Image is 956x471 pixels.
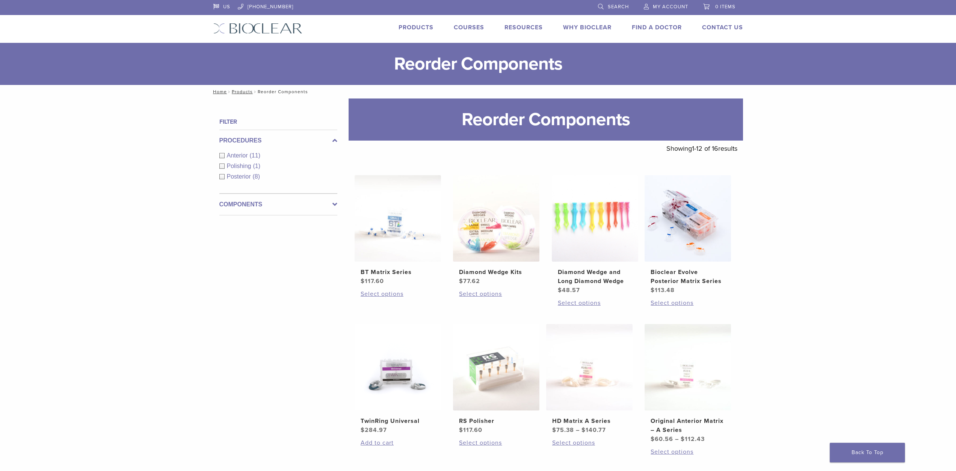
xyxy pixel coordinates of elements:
a: Select options for “Original Anterior Matrix - A Series” [651,447,725,456]
span: $ [459,277,463,285]
h2: HD Matrix A Series [552,416,627,426]
p: Showing results [666,141,737,156]
img: RS Polisher [453,324,539,410]
span: Posterior [227,173,253,180]
span: 0 items [715,4,736,10]
a: Products [232,89,253,94]
a: Find A Doctor [632,24,682,31]
span: $ [681,435,685,443]
bdi: 77.62 [459,277,480,285]
bdi: 60.56 [651,435,673,443]
bdi: 113.48 [651,286,675,294]
span: $ [651,286,655,294]
h2: Original Anterior Matrix – A Series [651,416,725,435]
img: Diamond Wedge and Long Diamond Wedge [552,175,638,262]
span: $ [558,286,562,294]
a: RS PolisherRS Polisher $117.60 [453,324,540,435]
a: Back To Top [830,443,905,462]
h2: TwinRing Universal [361,416,435,426]
h1: Reorder Components [349,98,743,141]
span: (8) [253,173,260,180]
bdi: 75.38 [552,426,574,434]
img: HD Matrix A Series [546,324,633,410]
img: Bioclear [213,23,302,34]
h2: Diamond Wedge Kits [459,268,533,277]
a: Add to cart: “TwinRing Universal” [361,438,435,447]
span: – [675,435,679,443]
bdi: 284.97 [361,426,387,434]
a: Original Anterior Matrix - A SeriesOriginal Anterior Matrix – A Series [644,324,732,444]
a: Select options for “Diamond Wedge and Long Diamond Wedge” [558,298,632,307]
h2: BT Matrix Series [361,268,435,277]
a: Home [211,89,227,94]
img: BT Matrix Series [355,175,441,262]
img: Bioclear Evolve Posterior Matrix Series [645,175,731,262]
a: Products [399,24,433,31]
span: $ [581,426,586,434]
span: Search [608,4,629,10]
a: Select options for “BT Matrix Series” [361,289,435,298]
bdi: 140.77 [581,426,606,434]
h2: RS Polisher [459,416,533,426]
span: (1) [253,163,260,169]
span: $ [552,426,556,434]
img: TwinRing Universal [355,324,441,410]
bdi: 117.60 [361,277,384,285]
span: (11) [250,152,260,159]
h2: Bioclear Evolve Posterior Matrix Series [651,268,725,286]
a: Contact Us [702,24,743,31]
a: Select options for “RS Polisher” [459,438,533,447]
a: Select options for “Diamond Wedge Kits” [459,289,533,298]
a: Select options for “HD Matrix A Series” [552,438,627,447]
a: Bioclear Evolve Posterior Matrix SeriesBioclear Evolve Posterior Matrix Series $113.48 [644,175,732,295]
span: / [253,90,258,94]
span: $ [459,426,463,434]
span: Polishing [227,163,253,169]
span: $ [361,277,365,285]
span: 1-12 of 16 [692,144,718,153]
span: / [227,90,232,94]
a: Diamond Wedge KitsDiamond Wedge Kits $77.62 [453,175,540,286]
label: Procedures [219,136,337,145]
span: My Account [653,4,688,10]
h4: Filter [219,117,337,126]
span: $ [651,435,655,443]
a: BT Matrix SeriesBT Matrix Series $117.60 [354,175,442,286]
a: Select options for “Bioclear Evolve Posterior Matrix Series” [651,298,725,307]
a: TwinRing UniversalTwinRing Universal $284.97 [354,324,442,435]
span: – [576,426,580,434]
a: HD Matrix A SeriesHD Matrix A Series [546,324,633,435]
h2: Diamond Wedge and Long Diamond Wedge [558,268,632,286]
bdi: 48.57 [558,286,580,294]
nav: Reorder Components [208,85,749,98]
bdi: 112.43 [681,435,705,443]
a: Resources [504,24,543,31]
a: Why Bioclear [563,24,612,31]
a: Courses [454,24,484,31]
bdi: 117.60 [459,426,482,434]
span: $ [361,426,365,434]
img: Diamond Wedge Kits [453,175,539,262]
img: Original Anterior Matrix - A Series [645,324,731,410]
span: Anterior [227,152,250,159]
label: Components [219,200,337,209]
a: Diamond Wedge and Long Diamond WedgeDiamond Wedge and Long Diamond Wedge $48.57 [551,175,639,295]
